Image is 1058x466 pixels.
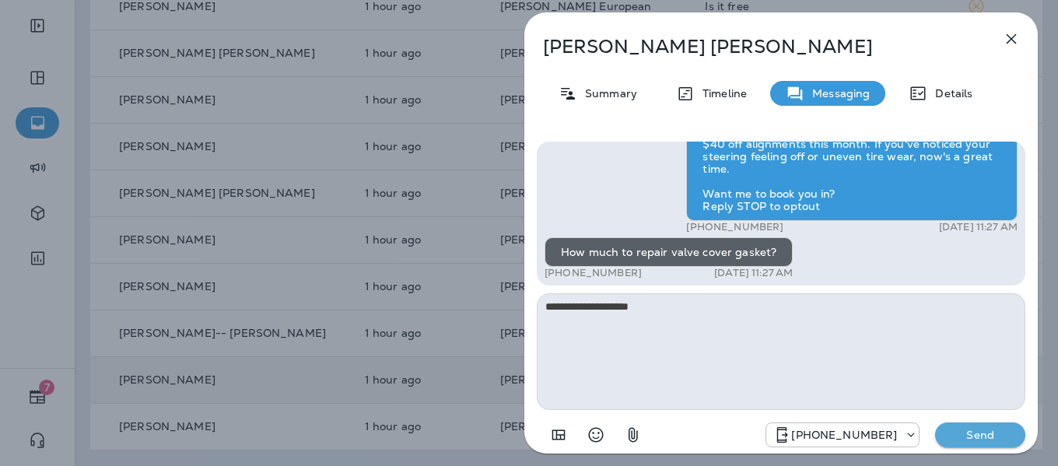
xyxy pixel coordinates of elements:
p: [PHONE_NUMBER] [791,429,897,441]
button: Select an emoji [580,419,611,450]
div: Hey [PERSON_NAME], it's [PERSON_NAME] from [PERSON_NAME] Auto. Just a heads-up, we're giving $40 ... [686,104,1018,221]
p: [DATE] 11:27 AM [939,221,1018,233]
p: [PHONE_NUMBER] [686,221,783,233]
p: [PERSON_NAME] [PERSON_NAME] [543,36,968,58]
button: Send [935,422,1025,447]
div: How much to repair valve cover gasket? [545,237,793,267]
p: Timeline [695,87,747,100]
p: [PHONE_NUMBER] [545,267,642,279]
p: Summary [577,87,637,100]
p: Messaging [804,87,870,100]
div: +1 (813) 428-9920 [766,426,919,444]
p: Details [927,87,972,100]
button: Add in a premade template [543,419,574,450]
p: Send [948,428,1013,442]
p: [DATE] 11:27 AM [714,267,793,279]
